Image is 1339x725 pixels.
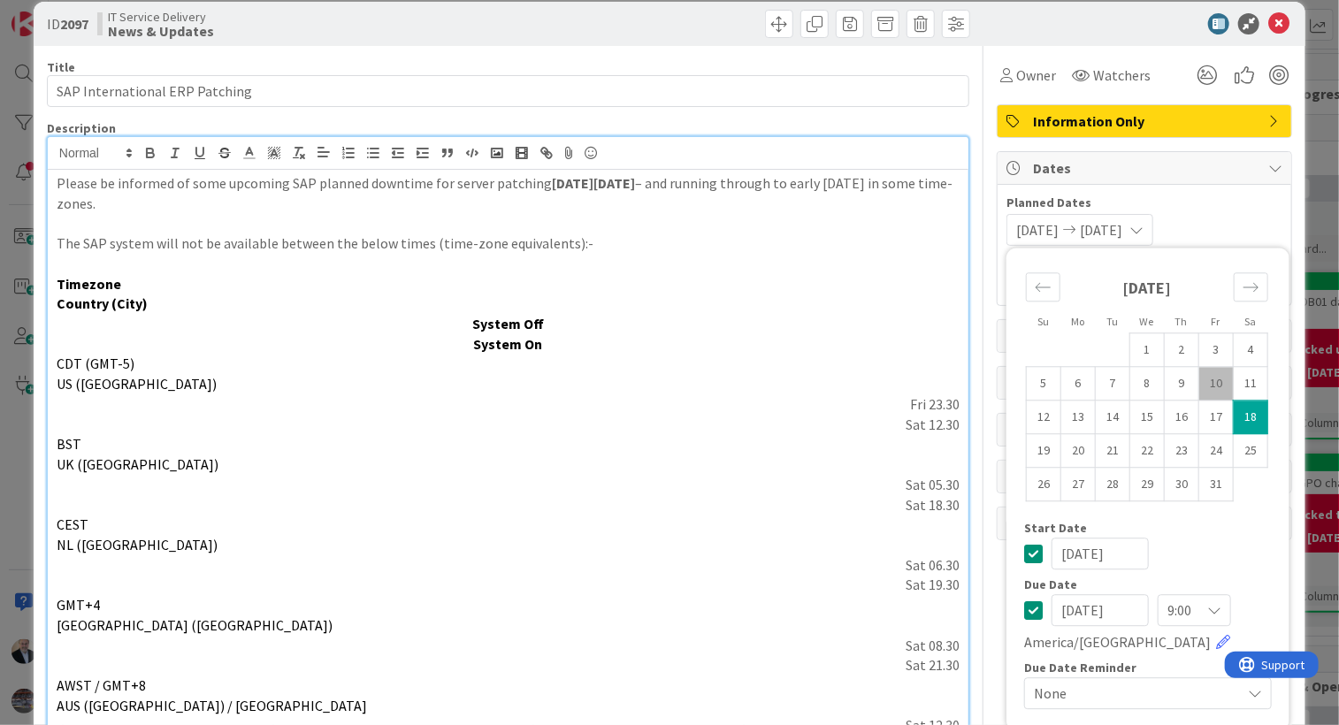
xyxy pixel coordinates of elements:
[1024,631,1211,652] span: America/[GEOGRAPHIC_DATA]
[472,315,544,332] strong: System Off
[552,174,635,192] strong: [DATE][DATE]
[1027,367,1061,401] td: Choose Sunday, 10/05/2025 12:00 as your check-in date. It’s available.
[1234,367,1268,401] td: Choose Saturday, 10/11/2025 12:00 as your check-in date. It’s available.
[57,636,960,656] p: Sat 08.30
[1175,315,1188,328] small: Th
[1140,315,1154,328] small: We
[47,75,969,107] input: type card name here...
[1026,272,1060,301] div: Move backward to switch to the previous month.
[1061,468,1096,501] td: Choose Monday, 10/27/2025 12:00 as your check-in date. It’s available.
[473,335,542,353] strong: System On
[1130,367,1165,401] td: Choose Wednesday, 10/08/2025 12:00 as your check-in date. It’s available.
[1130,434,1165,468] td: Choose Wednesday, 10/22/2025 12:00 as your check-in date. It’s available.
[1165,401,1199,434] td: Choose Thursday, 10/16/2025 12:00 as your check-in date. It’s available.
[1096,468,1130,501] td: Choose Tuesday, 10/28/2025 12:00 as your check-in date. It’s available.
[1024,578,1077,591] span: Due Date
[57,515,88,533] span: CEST
[1033,157,1259,179] span: Dates
[1096,434,1130,468] td: Choose Tuesday, 10/21/2025 12:00 as your check-in date. It’s available.
[1167,598,1191,622] span: 9:00
[57,375,217,393] span: US ([GEOGRAPHIC_DATA])
[60,15,88,33] b: 2097
[57,294,148,312] strong: Country (City)
[1080,219,1122,240] span: [DATE]
[47,13,88,34] span: ID
[1165,333,1199,367] td: Choose Thursday, 10/02/2025 12:00 as your check-in date. It’s available.
[1199,434,1234,468] td: Choose Friday, 10/24/2025 12:00 as your check-in date. It’s available.
[1199,468,1234,501] td: Choose Friday, 10/31/2025 12:00 as your check-in date. It’s available.
[1061,401,1096,434] td: Choose Monday, 10/13/2025 12:00 as your check-in date. It’s available.
[57,173,960,213] p: Please be informed of some upcoming SAP planned downtime for server patching – and running throug...
[57,455,218,473] span: UK ([GEOGRAPHIC_DATA])
[1165,468,1199,501] td: Choose Thursday, 10/30/2025 12:00 as your check-in date. It’s available.
[1006,256,1288,522] div: Calendar
[1234,401,1268,434] td: Selected as start date. Saturday, 10/18/2025 12:00
[1006,194,1282,212] span: Planned Dates
[57,616,333,634] span: [GEOGRAPHIC_DATA] ([GEOGRAPHIC_DATA])
[1071,315,1084,328] small: Mo
[57,233,960,254] p: The SAP system will not be available between the below times (time-zone equivalents):-
[57,355,134,372] span: CDT (GMT-5)
[1016,65,1056,86] span: Owner
[1244,315,1256,328] small: Sa
[1130,333,1165,367] td: Choose Wednesday, 10/01/2025 12:00 as your check-in date. It’s available.
[1034,681,1232,706] span: None
[1027,401,1061,434] td: Choose Sunday, 10/12/2025 12:00 as your check-in date. It’s available.
[1123,278,1172,298] strong: [DATE]
[108,10,214,24] span: IT Service Delivery
[57,435,81,453] span: BST
[1130,401,1165,434] td: Choose Wednesday, 10/15/2025 12:00 as your check-in date. It’s available.
[37,3,80,24] span: Support
[1165,434,1199,468] td: Choose Thursday, 10/23/2025 12:00 as your check-in date. It’s available.
[1024,661,1136,674] span: Due Date Reminder
[1061,367,1096,401] td: Choose Monday, 10/06/2025 12:00 as your check-in date. It’s available.
[57,575,960,595] p: Sat 19.30
[57,536,218,553] span: NL ([GEOGRAPHIC_DATA])
[1165,367,1199,401] td: Choose Thursday, 10/09/2025 12:00 as your check-in date. It’s available.
[47,59,75,75] label: Title
[57,475,960,495] p: Sat 05.30
[1106,315,1118,328] small: Tu
[57,415,960,435] p: Sat 12.30
[1199,333,1234,367] td: Choose Friday, 10/03/2025 12:00 as your check-in date. It’s available.
[1093,65,1151,86] span: Watchers
[57,275,121,293] strong: Timezone
[1096,367,1130,401] td: Choose Tuesday, 10/07/2025 12:00 as your check-in date. It’s available.
[1234,272,1268,301] div: Move forward to switch to the next month.
[1234,434,1268,468] td: Choose Saturday, 10/25/2025 12:00 as your check-in date. It’s available.
[108,24,214,38] b: News & Updates
[1027,468,1061,501] td: Choose Sunday, 10/26/2025 12:00 as your check-in date. It’s available.
[57,676,146,694] span: AWST / GMT+8
[57,596,100,614] span: GMT+4
[1024,522,1087,534] span: Start Date
[57,495,960,515] p: Sat 18.30
[1052,538,1149,569] input: MM/DD/YYYY
[1234,333,1268,367] td: Choose Saturday, 10/04/2025 12:00 as your check-in date. It’s available.
[57,697,367,714] span: AUS ([GEOGRAPHIC_DATA]) / [GEOGRAPHIC_DATA]
[1052,594,1149,626] input: MM/DD/YYYY
[57,394,960,415] p: Fri 23.30
[57,555,960,576] p: Sat 06.30
[1016,219,1059,240] span: [DATE]
[1199,401,1234,434] td: Choose Friday, 10/17/2025 12:00 as your check-in date. It’s available.
[1033,111,1259,132] span: Information Only
[47,120,116,136] span: Description
[1037,315,1049,328] small: Su
[1027,434,1061,468] td: Choose Sunday, 10/19/2025 12:00 as your check-in date. It’s available.
[1130,468,1165,501] td: Choose Wednesday, 10/29/2025 12:00 as your check-in date. It’s available.
[57,655,960,675] p: Sat 21.30
[1199,367,1234,401] td: Choose Friday, 10/10/2025 12:00 as your check-in date. It’s available.
[1061,434,1096,468] td: Choose Monday, 10/20/2025 12:00 as your check-in date. It’s available.
[1212,315,1220,328] small: Fr
[1096,401,1130,434] td: Choose Tuesday, 10/14/2025 12:00 as your check-in date. It’s available.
